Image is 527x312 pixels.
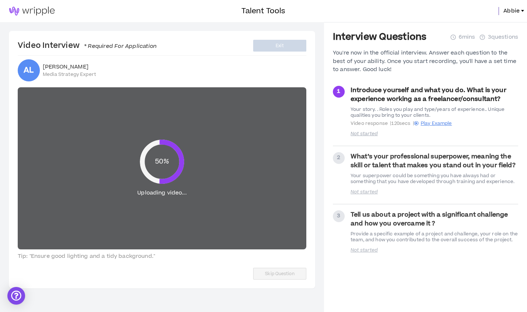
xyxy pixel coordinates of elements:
span: Abbie [503,7,520,15]
span: clock-circle [451,35,456,40]
span: 3 [337,212,340,220]
strong: Introduce yourself and what you do. What is your experience working as a freelancer/consultant? [351,86,506,104]
span: 50% [155,157,169,166]
p: Not started [351,189,427,195]
span: Media Strategy Expert [43,71,96,77]
span: Video response | 120 secs | [351,120,518,126]
h3: Interview Questions [333,31,427,43]
div: You're now in the official interview. Answer each question to the best of your ability. Once you ... [333,49,518,74]
div: Abbie L. [18,59,40,81]
p: Not started [351,131,427,137]
div: Provide a specific example of a project and challenge, your role on the team, and how you contrib... [351,231,518,243]
div: AL [24,67,34,74]
p: Not started [351,247,427,253]
span: Tip: "Ensure good lighting and a tidy background." [18,252,306,260]
h4: Video Interview [18,41,156,51]
span: 6 mins [459,33,475,41]
h3: Talent Tools [241,6,285,17]
div: Your story. . Roles you play and type/years of experience.. Unique qualities you bring to your cl... [351,106,518,118]
button: Skip Question [253,268,306,280]
button: Exit [253,40,306,52]
a: Play Example [414,120,452,127]
span: Uploading video... [137,189,187,197]
span: 3 questions [488,33,518,41]
span: Play Example [421,120,452,127]
span: 1 [337,87,340,95]
span: question-circle [480,35,485,40]
div: Your superpower could be something you have always had or something that you have developed throu... [351,173,518,185]
strong: Tell us about a project with a significant challenge and how you overcame it ? [351,210,508,228]
div: Open Intercom Messenger [7,287,25,305]
span: * Required For Application [80,42,156,50]
strong: What’s your professional superpower, meaning the skill or talent that makes you stand out in your... [351,152,516,170]
span: [PERSON_NAME] [43,63,96,71]
span: 2 [337,154,340,162]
